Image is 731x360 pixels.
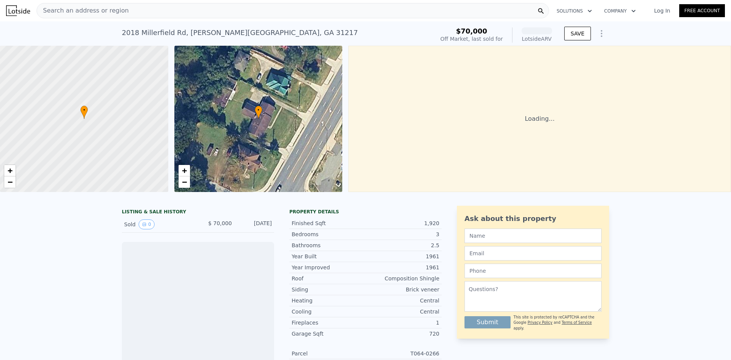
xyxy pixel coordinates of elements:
span: $ 70,000 [208,220,232,226]
div: 1,920 [365,219,439,227]
button: View historical data [139,219,155,229]
div: This site is protected by reCAPTCHA and the Google and apply. [514,315,602,331]
a: Zoom in [179,165,190,176]
div: 1 [365,319,439,326]
div: Off Market, last sold for [441,35,503,43]
img: Lotside [6,5,30,16]
button: SAVE [564,27,591,40]
div: Bedrooms [292,230,365,238]
div: • [80,106,88,119]
span: • [80,107,88,114]
div: Fireplaces [292,319,365,326]
button: Submit [464,316,511,328]
div: 2018 Millerfield Rd , [PERSON_NAME][GEOGRAPHIC_DATA] , GA 31217 [122,27,358,38]
div: Cooling [292,308,365,315]
a: Log In [645,7,679,14]
div: 2.5 [365,242,439,249]
div: Year Improved [292,264,365,271]
div: Central [365,308,439,315]
span: − [182,177,187,187]
div: 1961 [365,264,439,271]
button: Solutions [551,4,598,18]
div: Year Built [292,253,365,260]
div: Roof [292,275,365,282]
div: Bathrooms [292,242,365,249]
div: Garage Sqft [292,330,365,338]
div: Finished Sqft [292,219,365,227]
input: Name [464,229,602,243]
input: Email [464,246,602,261]
div: Ask about this property [464,213,602,224]
button: Show Options [594,26,609,41]
div: LISTING & SALE HISTORY [122,209,274,216]
span: • [255,107,262,114]
div: Lotside ARV [522,35,552,43]
a: Terms of Service [562,320,592,325]
div: Brick veneer [365,286,439,293]
button: Company [598,4,642,18]
div: Loading... [348,46,731,192]
div: Heating [292,297,365,304]
div: Parcel [292,350,365,357]
span: $70,000 [456,27,487,35]
span: + [8,166,13,175]
div: Composition Shingle [365,275,439,282]
div: 720 [365,330,439,338]
a: Free Account [679,4,725,17]
a: Privacy Policy [528,320,552,325]
div: Sold [124,219,192,229]
div: T064-0266 [365,350,439,357]
span: Search an address or region [37,6,129,15]
div: 3 [365,230,439,238]
a: Zoom out [4,176,16,188]
div: 1961 [365,253,439,260]
a: Zoom out [179,176,190,188]
div: • [255,106,262,119]
div: Central [365,297,439,304]
span: − [8,177,13,187]
div: Siding [292,286,365,293]
a: Zoom in [4,165,16,176]
input: Phone [464,264,602,278]
div: Property details [289,209,442,215]
span: + [182,166,187,175]
div: [DATE] [238,219,272,229]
